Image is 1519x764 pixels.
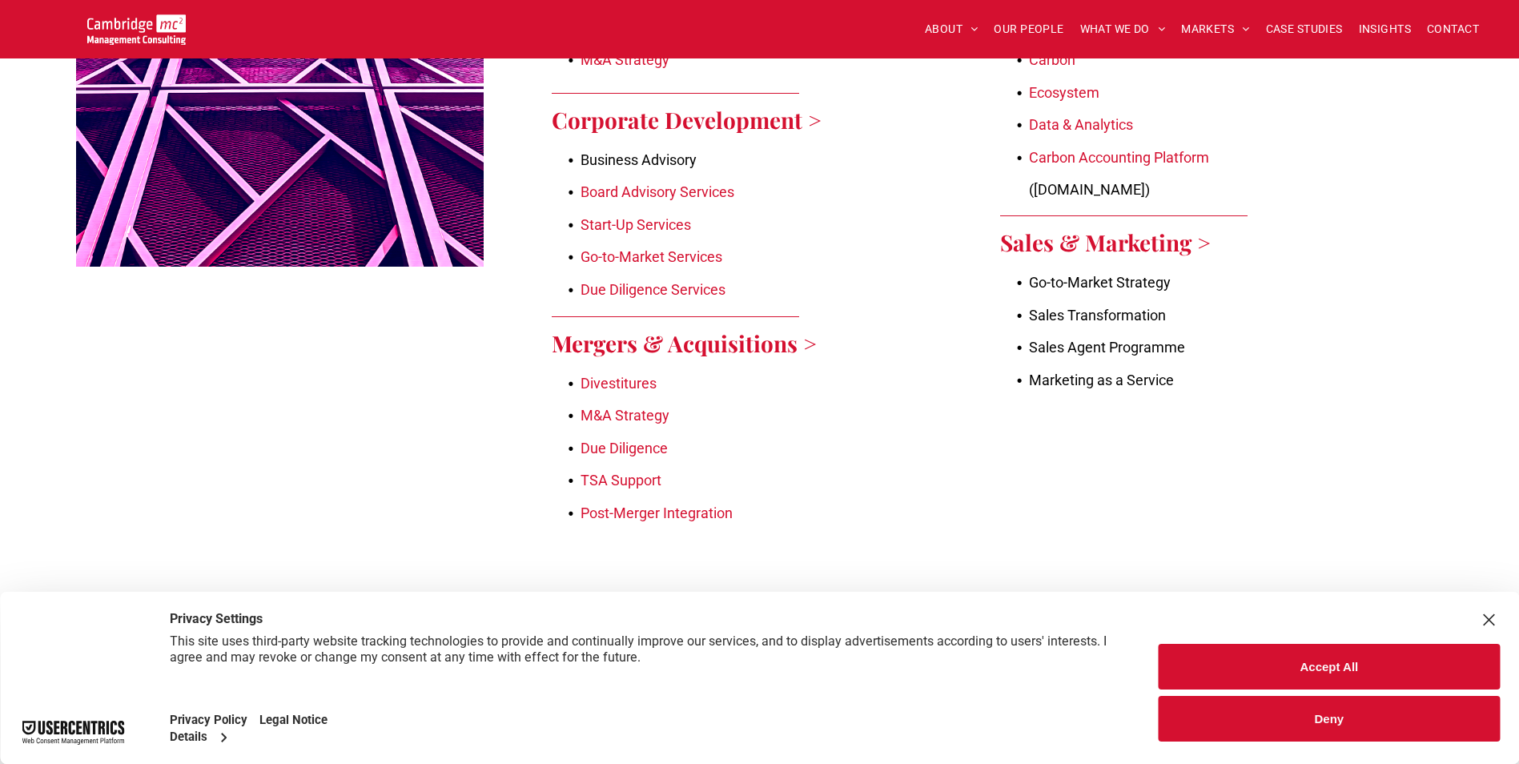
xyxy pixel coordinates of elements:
[1029,181,1150,198] span: ([DOMAIN_NAME])
[581,472,661,489] a: TSA Support
[986,17,1071,42] a: OUR PEOPLE
[1029,307,1166,324] span: Sales Transformation
[1029,51,1075,68] a: Carbon
[552,328,663,358] a: Mergers &
[1258,17,1351,42] a: CASE STUDIES
[1029,84,1099,101] a: Ecosystem
[87,17,186,34] a: Your Business Transformed | Cambridge Management Consulting
[1351,17,1419,42] a: INSIGHTS
[581,440,668,456] a: Due Diligence
[581,248,722,265] a: Go-to-Market Services
[1419,17,1487,42] a: CONTACT
[581,151,697,168] span: Business Advisory
[581,375,657,392] a: Divestitures
[1000,227,1211,257] a: Sales & Marketing >
[665,105,822,135] a: Development >
[1029,339,1185,356] span: Sales Agent Programme
[581,281,725,298] a: Due Diligence Services
[1029,372,1174,388] span: Marketing as a Service
[581,183,734,200] a: Board Advisory Services
[1029,149,1209,166] a: Carbon Accounting Platform
[1029,274,1171,291] span: Go-to-Market Strategy
[1072,17,1174,42] a: WHAT WE DO
[1173,17,1257,42] a: MARKETS
[668,328,798,358] a: Acquisitions
[87,14,186,45] img: Go to Homepage
[552,105,659,135] a: Corporate
[581,407,669,424] a: M&A Strategy
[581,51,669,68] a: M&A Strategy
[581,505,733,521] a: Post-Merger Integration
[803,328,817,358] a: >
[917,17,987,42] a: ABOUT
[581,216,691,233] a: Start-Up Services
[1029,116,1133,133] a: Data & Analytics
